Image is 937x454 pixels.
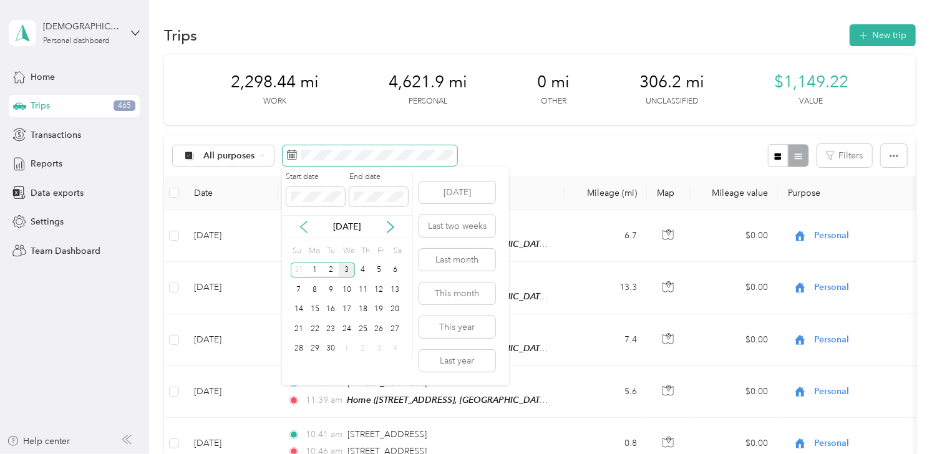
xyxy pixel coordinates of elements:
div: 27 [387,321,403,337]
span: 10:41 am [306,428,342,442]
span: Team Dashboard [31,244,100,258]
div: 7 [291,282,307,297]
div: 28 [291,341,307,357]
div: 22 [307,321,323,337]
div: 11 [355,282,371,297]
span: Transactions [31,128,81,142]
div: Su [291,243,303,260]
div: 6 [387,263,403,278]
div: 3 [339,263,355,278]
span: Trips [31,99,50,112]
th: Date [184,176,278,210]
div: 15 [307,302,323,317]
div: [DEMOGRAPHIC_DATA][PERSON_NAME] [43,20,121,33]
div: 12 [371,282,387,297]
td: 5.6 [565,366,647,418]
div: 1 [307,263,323,278]
td: [DATE] [184,366,278,418]
div: 19 [371,302,387,317]
div: 13 [387,282,403,297]
td: $0.00 [691,314,778,366]
td: [DATE] [184,210,278,262]
div: 29 [307,341,323,357]
div: Help center [7,435,70,448]
p: Other [541,96,566,107]
th: Map [647,176,691,210]
button: [DATE] [419,181,495,203]
td: $0.00 [691,262,778,314]
td: 13.3 [565,262,647,314]
div: Tu [324,243,336,260]
label: End date [349,171,408,183]
div: 20 [387,302,403,317]
div: 14 [291,302,307,317]
span: 306.2 mi [639,72,704,92]
span: Personal [815,385,929,398]
div: 18 [355,302,371,317]
div: Personal dashboard [43,37,110,45]
button: This month [419,283,495,304]
p: Work [263,96,286,107]
div: 24 [339,321,355,337]
div: 17 [339,302,355,317]
div: 23 [323,321,339,337]
td: $0.00 [691,366,778,418]
span: [STREET_ADDRESS] [348,429,427,440]
div: 25 [355,321,371,337]
div: 3 [371,341,387,357]
span: Personal [815,437,929,450]
div: Mo [307,243,321,260]
span: 4,621.9 mi [389,72,467,92]
td: [DATE] [184,262,278,314]
button: Last two weeks [419,215,495,237]
span: Data exports [31,186,84,200]
span: 11:39 am [306,394,341,407]
div: We [341,243,355,260]
div: 21 [291,321,307,337]
div: 16 [323,302,339,317]
div: Sa [391,243,403,260]
span: 2,298.44 mi [231,72,319,92]
td: [DATE] [184,314,278,366]
p: Unclassified [646,96,698,107]
div: 5 [371,263,387,278]
span: $1,149.22 [774,72,848,92]
button: New trip [850,24,916,46]
span: Home ([STREET_ADDRESS], [GEOGRAPHIC_DATA], [US_STATE]) [347,395,598,405]
div: Th [359,243,371,260]
span: All purposes [204,152,256,160]
td: 7.4 [565,314,647,366]
p: Personal [409,96,447,107]
p: Value [800,96,823,107]
span: Personal [815,281,929,294]
label: Start date [286,171,345,183]
span: Reports [31,157,62,170]
div: 4 [355,263,371,278]
span: Personal [815,333,929,347]
span: Personal [815,229,929,243]
td: $0.00 [691,210,778,262]
button: Last month [419,249,495,271]
div: Fr [375,243,387,260]
p: [DATE] [321,220,373,233]
span: 465 [114,100,135,112]
div: 1 [339,341,355,357]
div: 8 [307,282,323,297]
div: 9 [323,282,339,297]
span: 0 mi [537,72,570,92]
span: Home [31,70,55,84]
h1: Trips [164,29,197,42]
button: Filters [817,144,872,167]
div: 2 [355,341,371,357]
th: Mileage (mi) [565,176,647,210]
div: 26 [371,321,387,337]
th: Mileage value [691,176,778,210]
div: 2 [323,263,339,278]
div: 30 [323,341,339,357]
span: Settings [31,215,64,228]
div: 10 [339,282,355,297]
span: [STREET_ADDRESS] [348,377,427,388]
td: 6.7 [565,210,647,262]
div: 31 [291,263,307,278]
button: Last year [419,350,495,372]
